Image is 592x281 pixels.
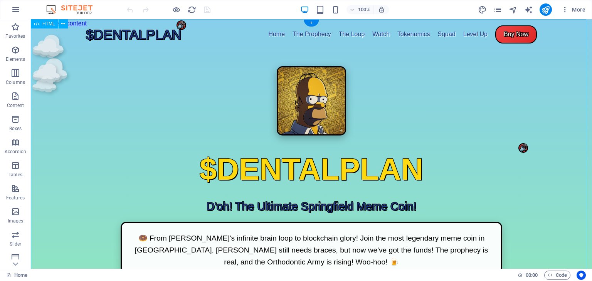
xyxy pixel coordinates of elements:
button: publish [540,3,552,16]
i: Design (Ctrl+Alt+Y) [478,5,487,14]
button: More [558,3,589,16]
i: Reload page [187,5,196,14]
p: Elements [6,56,25,62]
button: navigator [509,5,518,14]
div: + [304,20,319,27]
span: : [531,272,532,278]
h6: 100% [358,5,370,14]
p: Slider [10,241,22,247]
h6: Session time [518,271,538,280]
button: design [478,5,487,14]
button: Usercentrics [577,271,586,280]
p: Features [6,195,25,201]
button: reload [187,5,196,14]
button: Click here to leave preview mode and continue editing [172,5,181,14]
span: Code [548,271,567,280]
p: Tables [8,172,22,178]
i: Navigator [509,5,518,14]
span: HTML [42,22,55,26]
button: Code [544,271,570,280]
i: Pages (Ctrl+Alt+S) [493,5,502,14]
p: Favorites [5,33,25,39]
p: Images [8,218,24,224]
button: text_generator [524,5,533,14]
span: More [561,6,585,13]
span: 00 00 [526,271,538,280]
i: On resize automatically adjust zoom level to fit chosen device. [378,6,385,13]
a: Click to cancel selection. Double-click to open Pages [6,271,27,280]
p: Columns [6,79,25,85]
p: Boxes [9,125,22,132]
i: Publish [541,5,550,14]
button: pages [493,5,503,14]
p: Accordion [5,149,26,155]
button: 100% [346,5,374,14]
i: AI Writer [524,5,533,14]
img: Editor Logo [44,5,102,14]
p: Content [7,102,24,109]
